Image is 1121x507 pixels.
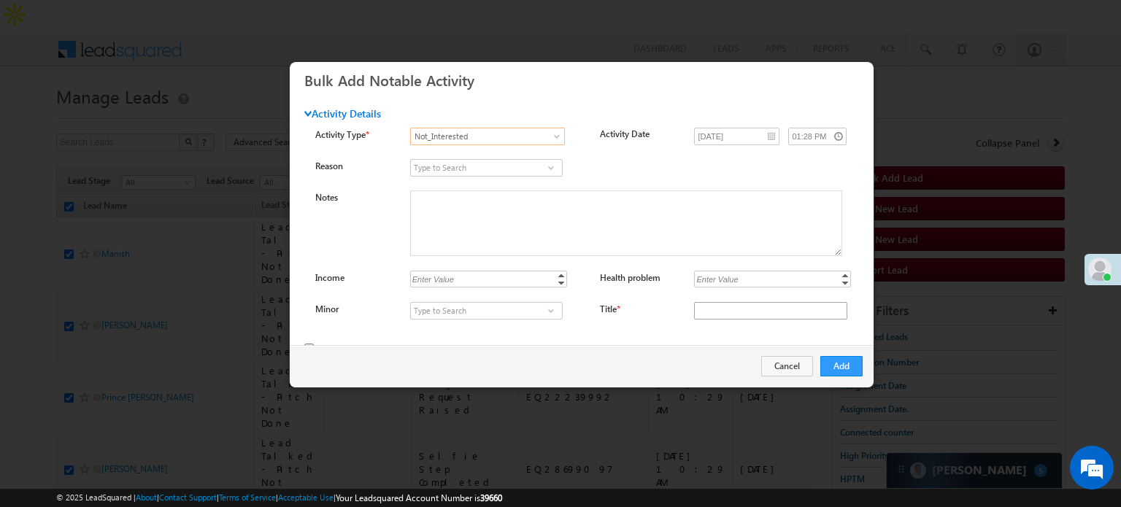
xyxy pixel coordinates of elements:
[315,272,344,283] label: Income
[219,492,276,502] a: Terms of Service
[542,303,560,318] a: Show All Items
[839,279,851,287] a: Decrement
[159,492,217,502] a: Contact Support
[315,192,338,203] label: Notes
[542,160,560,175] a: Show All Items
[600,272,660,283] label: Health problem
[318,342,761,355] p: Add activity for all 15 leads across 1 pages
[315,160,343,171] label: Reason
[480,492,502,503] span: 39660
[694,271,741,287] div: Enter Value
[410,159,563,177] input: Type to Search
[411,130,549,143] span: Not_Interested
[761,356,813,376] button: Cancel
[76,77,245,96] div: Chat with us now
[555,279,567,287] a: Decrement
[304,67,868,93] h3: Bulk Add Notable Activity
[19,135,266,384] textarea: Type your message and hit 'Enter'
[410,302,563,320] input: Type to Search
[555,271,567,279] a: Increment
[410,128,565,145] a: Not_Interested
[136,492,157,502] a: About
[25,77,61,96] img: d_60004797649_company_0_60004797649
[239,7,274,42] div: Minimize live chat window
[410,271,457,287] div: Enter Value
[820,356,863,376] button: Add
[278,492,334,502] a: Acceptable Use
[600,303,620,314] label: Title
[315,128,396,142] label: Activity Type
[199,397,265,417] em: Start Chat
[600,128,680,141] label: Activity Date
[336,492,502,503] span: Your Leadsquared Account Number is
[304,107,381,120] span: Activity Details
[56,491,502,505] span: © 2025 LeadSquared | | | | |
[839,271,851,279] a: Increment
[315,303,339,314] label: Minor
